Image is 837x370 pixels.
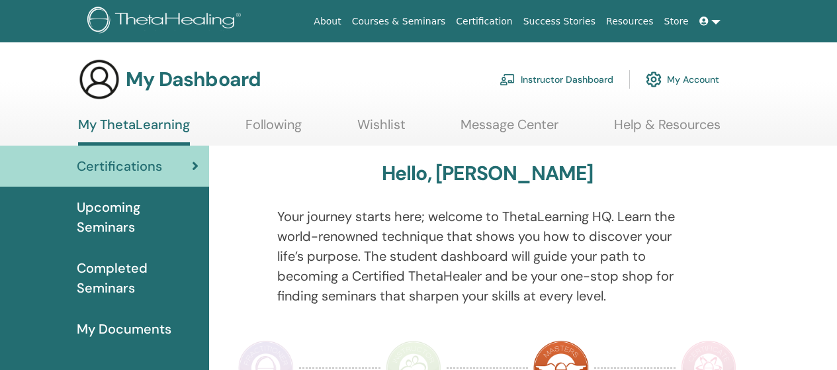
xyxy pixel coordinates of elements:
[461,116,558,142] a: Message Center
[382,162,594,185] h3: Hello, [PERSON_NAME]
[77,258,198,298] span: Completed Seminars
[78,116,190,146] a: My ThetaLearning
[659,9,694,34] a: Store
[308,9,346,34] a: About
[614,116,721,142] a: Help & Resources
[77,156,162,176] span: Certifications
[77,319,171,339] span: My Documents
[646,65,719,94] a: My Account
[500,65,613,94] a: Instructor Dashboard
[357,116,406,142] a: Wishlist
[347,9,451,34] a: Courses & Seminars
[500,73,515,85] img: chalkboard-teacher.svg
[87,7,245,36] img: logo.png
[277,207,698,306] p: Your journey starts here; welcome to ThetaLearning HQ. Learn the world-renowned technique that sh...
[646,68,662,91] img: cog.svg
[451,9,517,34] a: Certification
[77,197,198,237] span: Upcoming Seminars
[245,116,302,142] a: Following
[518,9,601,34] a: Success Stories
[126,68,261,91] h3: My Dashboard
[78,58,120,101] img: generic-user-icon.jpg
[601,9,659,34] a: Resources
